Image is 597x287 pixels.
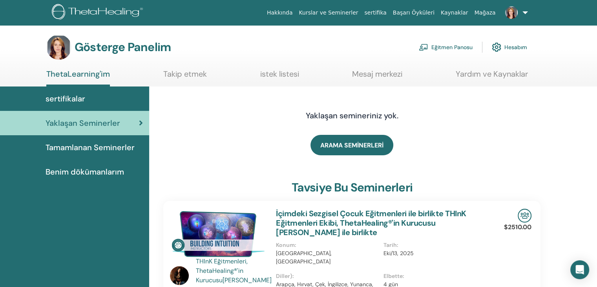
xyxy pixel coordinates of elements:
font: : [403,272,404,280]
font: $2510.00 [504,223,531,231]
font: : [295,241,296,248]
font: ARAMA SEMİNERLERİ [320,141,383,149]
a: sertifika [361,6,389,20]
a: İçimdeki Sezgisel Çocuk Eğitmenleri ile birlikte THInK Eğitmenleri Ekibi, ThetaHealing®'in Kurucu... [276,208,466,237]
font: Tarih [383,241,397,248]
font: Elbette [383,272,403,280]
img: default.jpg [46,35,71,60]
font: sertifikalar [46,94,85,104]
font: : [292,272,294,280]
font: Konum [276,241,295,248]
a: istek listesi [260,69,299,85]
a: Mesaj merkezi [352,69,402,85]
a: Kaynaklar [438,6,471,20]
font: Başarı Öyküleri [393,9,435,16]
img: default.jpg [505,6,518,19]
font: Hakkında [267,9,293,16]
font: Gösterge Panelim [75,39,171,55]
font: Tamamlanan Seminerler [46,142,135,153]
a: ThetaLearning'im [46,69,110,86]
font: Kaynaklar [441,9,468,16]
font: THInK Eğitmenleri, ThetaHealing®'in Kurucusu [196,257,248,284]
a: ARAMA SEMİNERLERİ [310,135,393,155]
font: istek listesi [260,69,299,79]
div: Intercom Messenger'ı açın [570,260,589,279]
font: Eğitmen Panosu [431,44,473,51]
img: default.jpg [170,266,189,285]
font: Mesaj merkezi [352,69,402,79]
img: Yüz Yüze Seminer [518,209,531,223]
font: Yaklaşan semineriniz yok. [306,110,398,121]
font: Eki/13, 2025 [383,250,414,257]
img: cog.svg [492,40,501,54]
a: Mağaza [471,6,498,20]
img: logo.png [52,4,146,22]
a: Hesabım [492,39,527,56]
a: Hakkında [264,6,296,20]
font: Hesabım [504,44,527,51]
font: tavsiye bu seminerleri [291,180,412,195]
font: : [397,241,398,248]
a: Eğitmen Panosu [419,39,473,56]
font: [GEOGRAPHIC_DATA], [GEOGRAPHIC_DATA] [276,250,332,265]
font: Takip etmek [163,69,207,79]
img: İçimdeki Sezgisel Çocuk Eğitmenleri [170,209,267,259]
img: chalkboard-teacher.svg [419,44,428,51]
font: Mağaza [474,9,495,16]
a: Takip etmek [163,69,207,85]
font: Yaklaşan Seminerler [46,118,120,128]
font: Benim dökümanlarım [46,167,124,177]
a: Yardım ve Kaynaklar [456,69,528,85]
font: sertifika [364,9,386,16]
font: Diller) [276,272,292,280]
a: Kurslar ve Seminerler [296,6,361,20]
a: Başarı Öyküleri [390,6,438,20]
font: Yardım ve Kaynaklar [456,69,528,79]
font: Kurslar ve Seminerler [299,9,358,16]
font: ThetaLearning'im [46,69,110,79]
